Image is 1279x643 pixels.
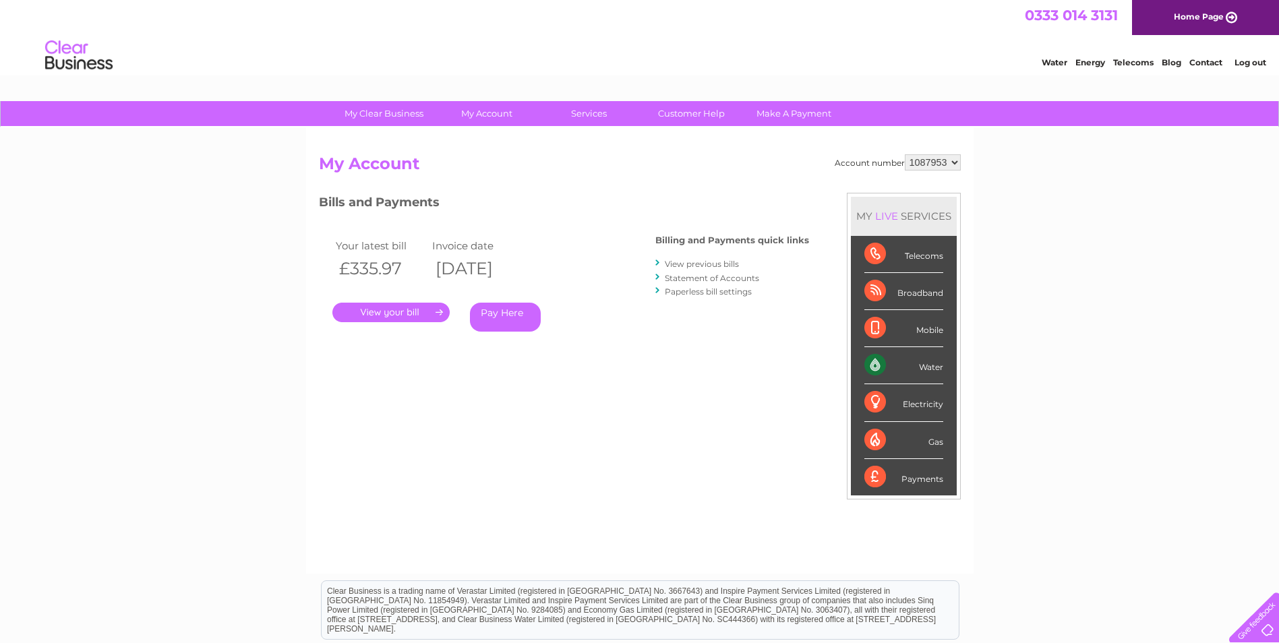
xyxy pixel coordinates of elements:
[851,197,957,235] div: MY SERVICES
[431,101,542,126] a: My Account
[429,255,526,282] th: [DATE]
[864,236,943,273] div: Telecoms
[332,255,429,282] th: £335.97
[864,422,943,459] div: Gas
[864,273,943,310] div: Broadband
[835,154,961,171] div: Account number
[864,310,943,347] div: Mobile
[470,303,541,332] a: Pay Here
[1189,57,1222,67] a: Contact
[864,347,943,384] div: Water
[533,101,645,126] a: Services
[665,273,759,283] a: Statement of Accounts
[864,384,943,421] div: Electricity
[738,101,850,126] a: Make A Payment
[1162,57,1181,67] a: Blog
[1113,57,1154,67] a: Telecoms
[44,35,113,76] img: logo.png
[665,259,739,269] a: View previous bills
[319,193,809,216] h3: Bills and Payments
[429,237,526,255] td: Invoice date
[319,154,961,180] h2: My Account
[864,459,943,495] div: Payments
[872,210,901,222] div: LIVE
[332,237,429,255] td: Your latest bill
[1042,57,1067,67] a: Water
[665,286,752,297] a: Paperless bill settings
[1235,57,1266,67] a: Log out
[1025,7,1118,24] a: 0333 014 3131
[636,101,747,126] a: Customer Help
[1075,57,1105,67] a: Energy
[655,235,809,245] h4: Billing and Payments quick links
[332,303,450,322] a: .
[322,7,959,65] div: Clear Business is a trading name of Verastar Limited (registered in [GEOGRAPHIC_DATA] No. 3667643...
[328,101,440,126] a: My Clear Business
